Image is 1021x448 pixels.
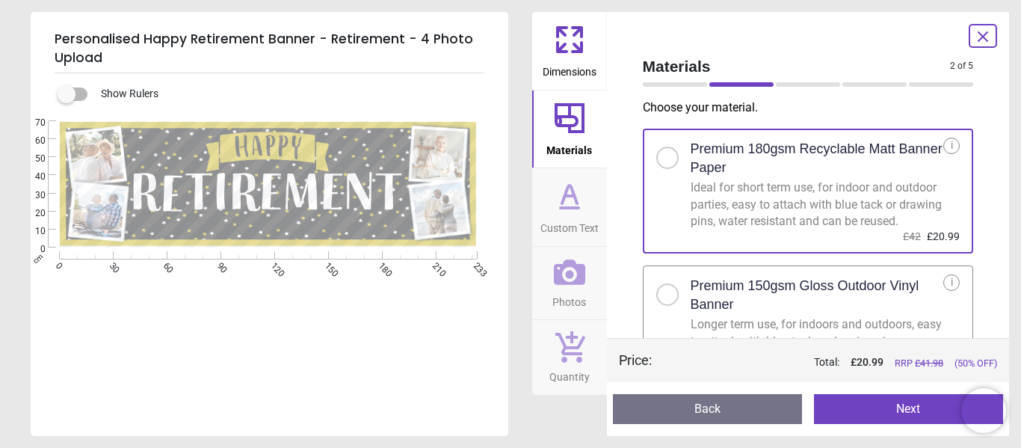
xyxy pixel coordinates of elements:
[17,153,46,165] span: 50
[943,274,960,291] div: i
[17,243,46,256] span: 0
[613,394,802,424] button: Back
[17,171,46,183] span: 40
[532,168,607,246] button: Custom Text
[17,207,46,220] span: 20
[546,136,592,159] span: Materials
[532,12,607,90] button: Dimensions
[851,355,883,370] span: £
[67,85,508,103] div: Show Rulers
[857,356,883,368] span: 20.99
[954,357,997,370] span: (50% OFF)
[903,230,921,242] span: £42
[961,388,1006,433] iframe: Brevo live chat
[691,316,944,366] div: Longer term use, for indoors and outdoors, easy to attach with blue tack or drawing pins, waterpr...
[814,394,1003,424] button: Next
[943,138,960,154] div: i
[17,225,46,238] span: 10
[532,90,607,168] button: Materials
[17,189,46,202] span: 30
[691,277,944,314] h2: Premium 150gsm Gloss Outdoor Vinyl Banner
[552,288,586,310] span: Photos
[691,179,944,230] div: Ideal for short term use, for indoor and outdoor parties, easy to attach with blue tack or drawin...
[540,214,599,236] span: Custom Text
[915,358,943,369] span: £ 41.98
[927,230,960,242] span: £20.99
[17,117,46,129] span: 70
[619,351,652,369] div: Price :
[55,24,484,73] h5: Personalised Happy Retirement Banner - Retirement - 4 Photo Upload
[950,60,973,73] span: 2 of 5
[643,99,986,116] p: Choose your material .
[532,247,607,320] button: Photos
[532,320,607,395] button: Quantity
[895,357,943,370] span: RRP
[691,140,944,177] h2: Premium 180gsm Recyclable Matt Banner Paper
[674,355,998,370] div: Total:
[643,55,951,77] span: Materials
[549,363,590,385] span: Quantity
[543,58,596,80] span: Dimensions
[17,135,46,147] span: 60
